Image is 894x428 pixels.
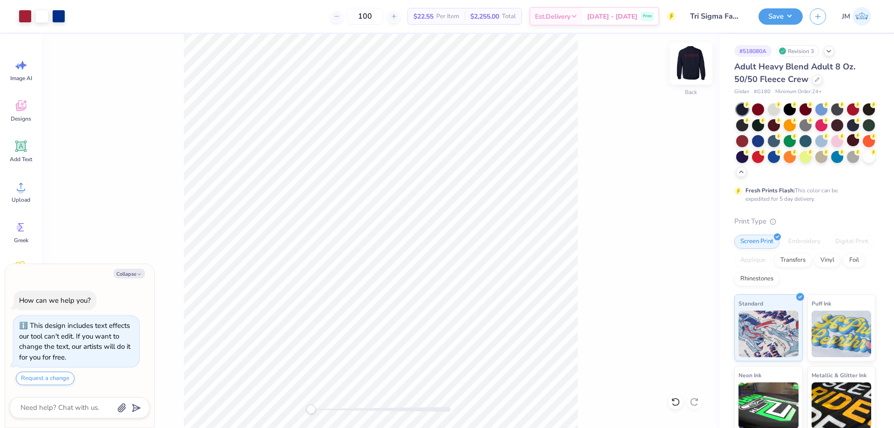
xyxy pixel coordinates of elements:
[502,12,516,21] span: Total
[759,8,803,25] button: Save
[843,253,865,267] div: Foil
[436,12,459,21] span: Per Item
[853,7,871,26] img: Joshua Macky Gaerlan
[738,299,763,308] span: Standard
[745,187,795,194] strong: Fresh Prints Flash:
[734,61,855,85] span: Adult Heavy Blend Adult 8 Oz. 50/50 Fleece Crew
[470,12,499,21] span: $2,255.00
[11,115,31,122] span: Designs
[19,296,91,305] div: How can we help you?
[672,45,710,82] img: Back
[738,370,761,380] span: Neon Ink
[685,88,697,96] div: Back
[347,8,383,25] input: – –
[587,12,637,21] span: [DATE] - [DATE]
[535,12,570,21] span: Est. Delivery
[734,235,779,249] div: Screen Print
[16,372,74,385] button: Request a change
[754,88,771,96] span: # G180
[782,235,826,249] div: Embroidery
[842,11,850,22] span: JM
[413,12,433,21] span: $22.55
[12,196,30,204] span: Upload
[683,7,752,26] input: Untitled Design
[734,216,875,227] div: Print Type
[734,253,772,267] div: Applique
[734,272,779,286] div: Rhinestones
[643,13,652,20] span: Free
[745,186,860,203] div: This color can be expedited for 5 day delivery.
[14,237,28,244] span: Greek
[738,311,799,357] img: Standard
[19,321,130,362] div: This design includes text effects our tool can't edit. If you want to change the text, our artist...
[306,405,316,414] div: Accessibility label
[814,253,840,267] div: Vinyl
[114,269,145,279] button: Collapse
[812,299,831,308] span: Puff Ink
[734,88,749,96] span: Gildan
[829,235,874,249] div: Digital Print
[776,45,819,57] div: Revision 3
[838,7,875,26] a: JM
[812,311,872,357] img: Puff Ink
[775,88,822,96] span: Minimum Order: 24 +
[10,75,32,82] span: Image AI
[734,45,772,57] div: # 518080A
[774,253,812,267] div: Transfers
[812,370,867,380] span: Metallic & Glitter Ink
[10,156,32,163] span: Add Text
